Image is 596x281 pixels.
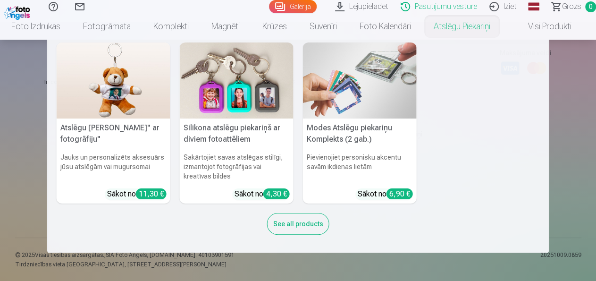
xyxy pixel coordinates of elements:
[57,43,170,204] a: Atslēgu piekariņš Lācītis" ar fotogrāfiju"Atslēgu [PERSON_NAME]" ar fotogrāfiju"Jauks un personal...
[303,43,417,119] img: Modes Atslēgu piekariņu Komplekts (2 gab.)
[235,188,290,200] div: Sākot no
[180,43,294,119] img: Silikona atslēgu piekariņš ar diviem fotoattēliem
[303,119,417,149] h5: Modes Atslēgu piekariņu Komplekts (2 gab.)
[57,119,170,149] h5: Atslēgu [PERSON_NAME]" ar fotogrāfiju"
[251,13,298,40] a: Krūzes
[180,149,294,185] h6: Sakārtojiet savas atslēgas stilīgi, izmantojot fotogrāfijas vai kreatīvas bildes
[4,4,33,20] img: /fa1
[358,188,413,200] div: Sākot no
[502,13,583,40] a: Visi produkti
[585,1,596,12] span: 0
[562,1,581,12] span: Grozs
[72,13,142,40] a: Fotogrāmata
[298,13,348,40] a: Suvenīri
[422,13,502,40] a: Atslēgu piekariņi
[107,188,167,200] div: Sākot no
[263,188,290,199] div: 4,30 €
[348,13,422,40] a: Foto kalendāri
[200,13,251,40] a: Magnēti
[303,149,417,185] h6: Pievienojiet personisku akcentu savām ikdienas lietām
[267,218,329,228] a: See all products
[267,213,329,235] div: See all products
[142,13,200,40] a: Komplekti
[57,43,170,119] img: Atslēgu piekariņš Lācītis" ar fotogrāfiju"
[303,43,417,204] a: Modes Atslēgu piekariņu Komplekts (2 gab.)Modes Atslēgu piekariņu Komplekts (2 gab.)Pievienojiet ...
[180,119,294,149] h5: Silikona atslēgu piekariņš ar diviem fotoattēliem
[386,188,413,199] div: 6,90 €
[136,188,167,199] div: 11,30 €
[57,149,170,185] h6: Jauks un personalizēts aksesuārs jūsu atslēgām vai mugursomai
[180,43,294,204] a: Silikona atslēgu piekariņš ar diviem fotoattēliemSilikona atslēgu piekariņš ar diviem fotoattēlie...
